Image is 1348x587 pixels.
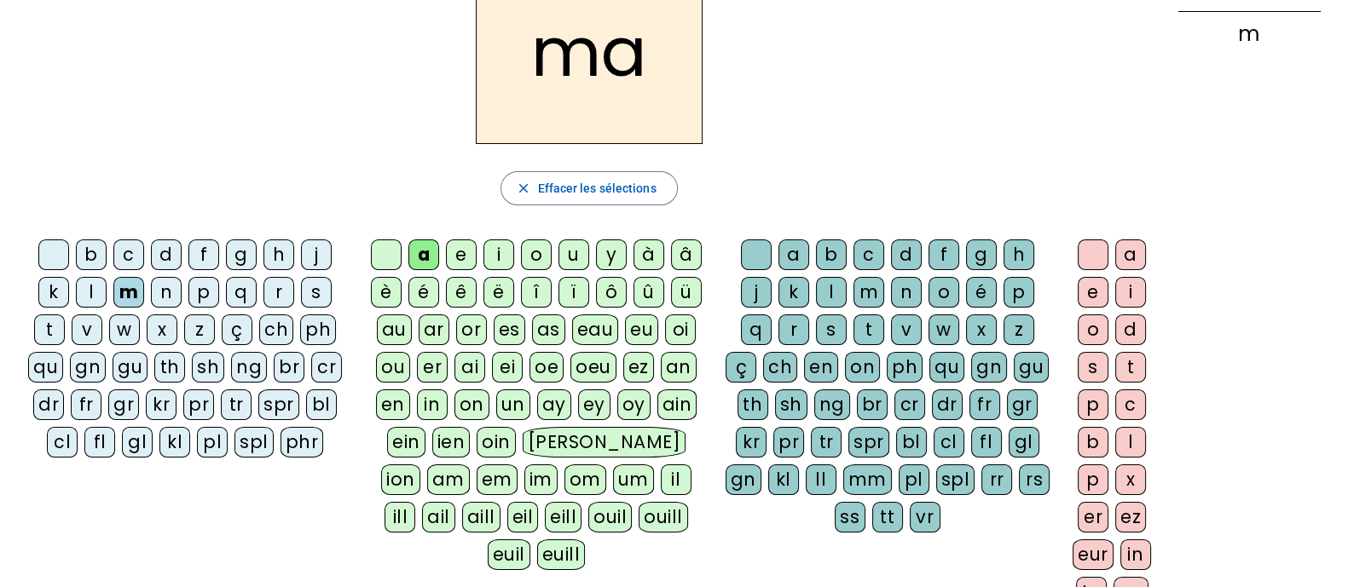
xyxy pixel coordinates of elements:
[222,314,252,345] div: ç
[446,277,477,308] div: ê
[159,427,190,458] div: kl
[462,502,500,532] div: aill
[1004,239,1034,270] div: h
[887,352,923,383] div: ph
[188,277,219,308] div: p
[1078,314,1108,345] div: o
[274,352,304,383] div: br
[76,239,107,270] div: b
[1078,464,1108,495] div: p
[300,314,336,345] div: ph
[853,277,884,308] div: m
[1078,502,1108,532] div: er
[558,239,589,270] div: u
[376,389,410,420] div: en
[596,239,627,270] div: y
[778,314,809,345] div: r
[816,277,847,308] div: l
[422,502,455,532] div: ail
[572,314,619,345] div: eau
[661,464,691,495] div: il
[151,239,182,270] div: d
[773,427,804,458] div: pr
[936,464,975,495] div: spl
[1115,502,1146,532] div: ez
[661,352,697,383] div: an
[634,277,664,308] div: û
[845,352,880,383] div: on
[775,389,807,420] div: sh
[109,314,140,345] div: w
[1078,427,1108,458] div: b
[301,277,332,308] div: s
[891,239,922,270] div: d
[537,178,656,199] span: Effacer les sélections
[1014,352,1049,383] div: gu
[981,464,1012,495] div: rr
[1004,314,1034,345] div: z
[537,539,585,570] div: euill
[1178,24,1321,44] div: m
[1004,277,1034,308] div: p
[523,427,686,458] div: [PERSON_NAME]
[1115,314,1146,345] div: d
[507,502,539,532] div: eil
[564,464,606,495] div: om
[28,352,63,383] div: qu
[578,389,610,420] div: ey
[613,464,654,495] div: um
[281,427,324,458] div: phr
[778,239,809,270] div: a
[122,427,153,458] div: gl
[1078,277,1108,308] div: e
[34,314,65,345] div: t
[417,389,448,420] div: in
[456,314,487,345] div: or
[671,277,702,308] div: ü
[259,314,293,345] div: ch
[500,171,677,205] button: Effacer les sélections
[483,239,514,270] div: i
[408,277,439,308] div: é
[1115,352,1146,383] div: t
[966,277,997,308] div: é
[113,239,144,270] div: c
[258,389,299,420] div: spr
[376,352,410,383] div: ou
[1078,389,1108,420] div: p
[417,352,448,383] div: er
[72,314,102,345] div: v
[446,239,477,270] div: e
[1115,277,1146,308] div: i
[226,239,257,270] div: g
[929,239,959,270] div: f
[558,277,589,308] div: ï
[154,352,185,383] div: th
[857,389,888,420] div: br
[496,389,530,420] div: un
[432,427,471,458] div: ien
[108,389,139,420] div: gr
[617,389,651,420] div: oy
[741,277,772,308] div: j
[891,277,922,308] div: n
[896,427,927,458] div: bl
[545,502,581,532] div: eill
[521,239,552,270] div: o
[221,389,252,420] div: tr
[147,314,177,345] div: x
[814,389,850,420] div: ng
[192,352,224,383] div: sh
[1115,239,1146,270] div: a
[657,389,697,420] div: ain
[1073,539,1114,570] div: eur
[537,389,571,420] div: ay
[934,427,964,458] div: cl
[804,352,838,383] div: en
[932,389,963,420] div: dr
[197,427,228,458] div: pl
[671,239,702,270] div: â
[1009,427,1039,458] div: gl
[427,464,470,495] div: am
[477,464,518,495] div: em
